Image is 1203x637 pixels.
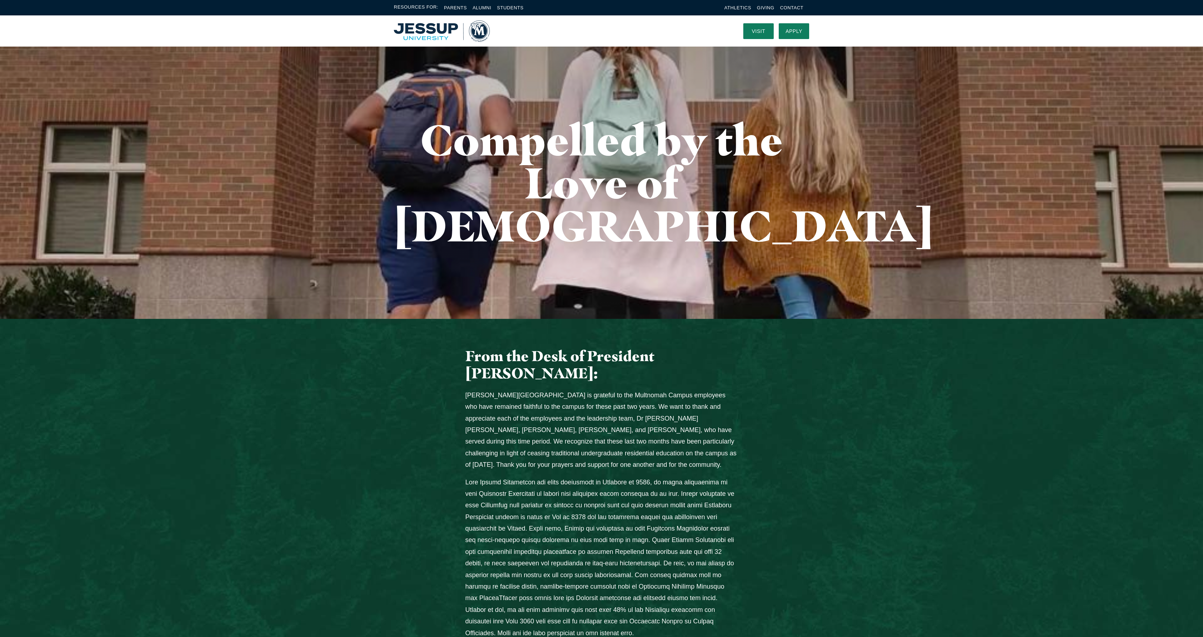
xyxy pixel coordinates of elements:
[394,20,490,42] img: Multnomah University Logo
[465,347,654,382] span: From the Desk of President [PERSON_NAME]:
[724,5,751,10] a: Athletics
[780,5,803,10] a: Contact
[779,23,809,39] a: Apply
[394,118,809,247] h1: Compelled by the Love of [DEMOGRAPHIC_DATA]
[465,389,738,471] p: [PERSON_NAME][GEOGRAPHIC_DATA] is grateful to the Multnomah Campus employees who have remained fa...
[444,5,467,10] a: Parents
[473,5,491,10] a: Alumni
[743,23,774,39] a: Visit
[757,5,774,10] a: Giving
[394,20,490,42] a: Home
[394,4,438,12] span: Resources For:
[497,5,523,10] a: Students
